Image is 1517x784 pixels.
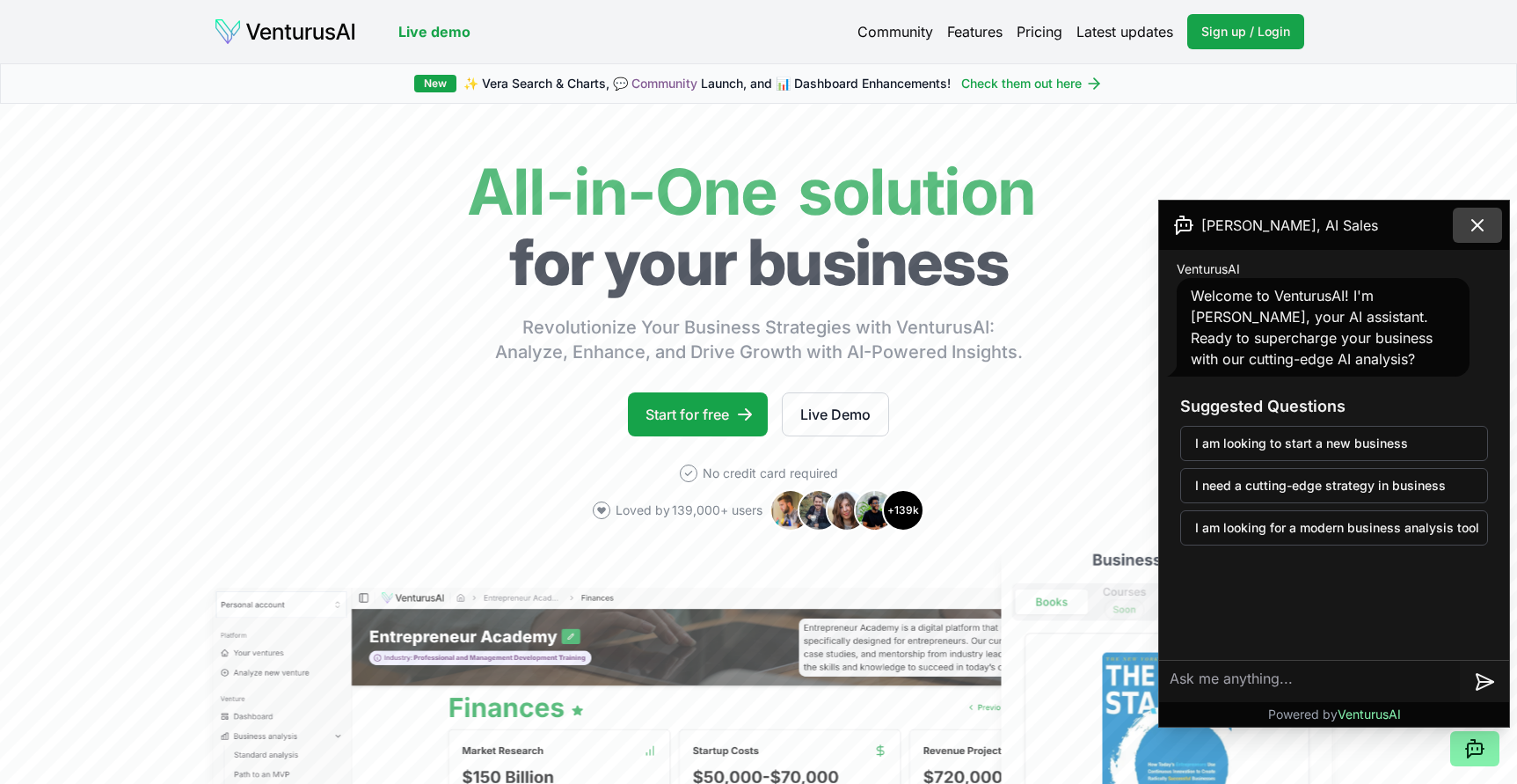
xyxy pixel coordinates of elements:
[1187,14,1304,49] a: Sign up / Login
[1201,215,1378,236] span: [PERSON_NAME], AI Sales
[826,489,868,531] img: Avatar 3
[857,21,933,42] a: Community
[631,76,697,91] a: Community
[798,489,840,531] img: Avatar 2
[214,18,356,46] img: logo
[398,21,470,42] a: Live demo
[1180,510,1488,546] button: I am looking for a modern business analysis tool
[1191,287,1433,368] span: Welcome to VenturusAI! I'm [PERSON_NAME], your AI assistant. Ready to supercharge your business w...
[1180,426,1488,461] button: I am looking to start a new business
[1268,706,1401,723] p: Powered by
[1201,23,1290,40] span: Sign up / Login
[1180,394,1488,419] h3: Suggested Questions
[1180,468,1488,503] button: I need a cutting-edge strategy in business
[1177,260,1240,278] span: VenturusAI
[961,75,1103,92] a: Check them out here
[1017,21,1062,42] a: Pricing
[854,489,896,531] img: Avatar 4
[947,21,1003,42] a: Features
[769,489,812,531] img: Avatar 1
[1338,707,1401,722] span: VenturusAI
[628,392,768,436] a: Start for free
[1076,21,1173,42] a: Latest updates
[463,75,951,92] span: ✨ Vera Search & Charts, 💬 Launch, and 📊 Dashboard Enhancements!
[782,392,889,436] a: Live Demo
[414,75,456,92] div: New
